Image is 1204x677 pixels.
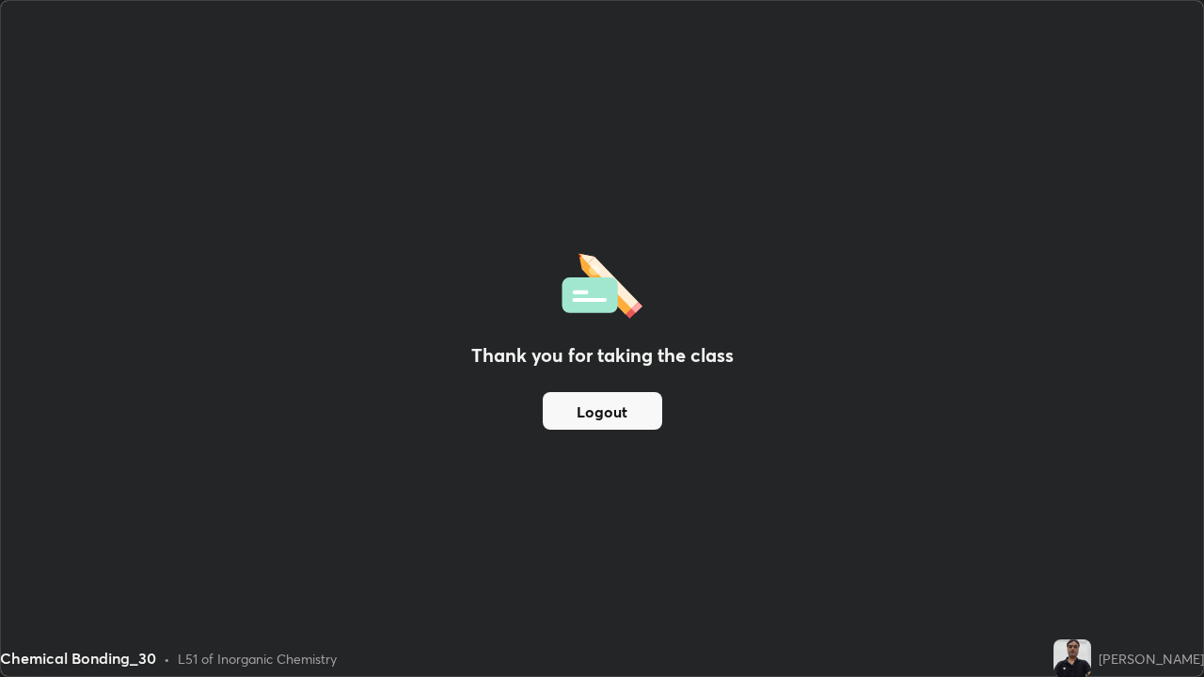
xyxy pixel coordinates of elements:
[543,392,662,430] button: Logout
[1099,649,1204,669] div: [PERSON_NAME]
[164,649,170,669] div: •
[1053,639,1091,677] img: 2746b4ae3dd242b0847139de884b18c5.jpg
[562,247,642,319] img: offlineFeedback.1438e8b3.svg
[471,341,734,370] h2: Thank you for taking the class
[178,649,337,669] div: L51 of Inorganic Chemistry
